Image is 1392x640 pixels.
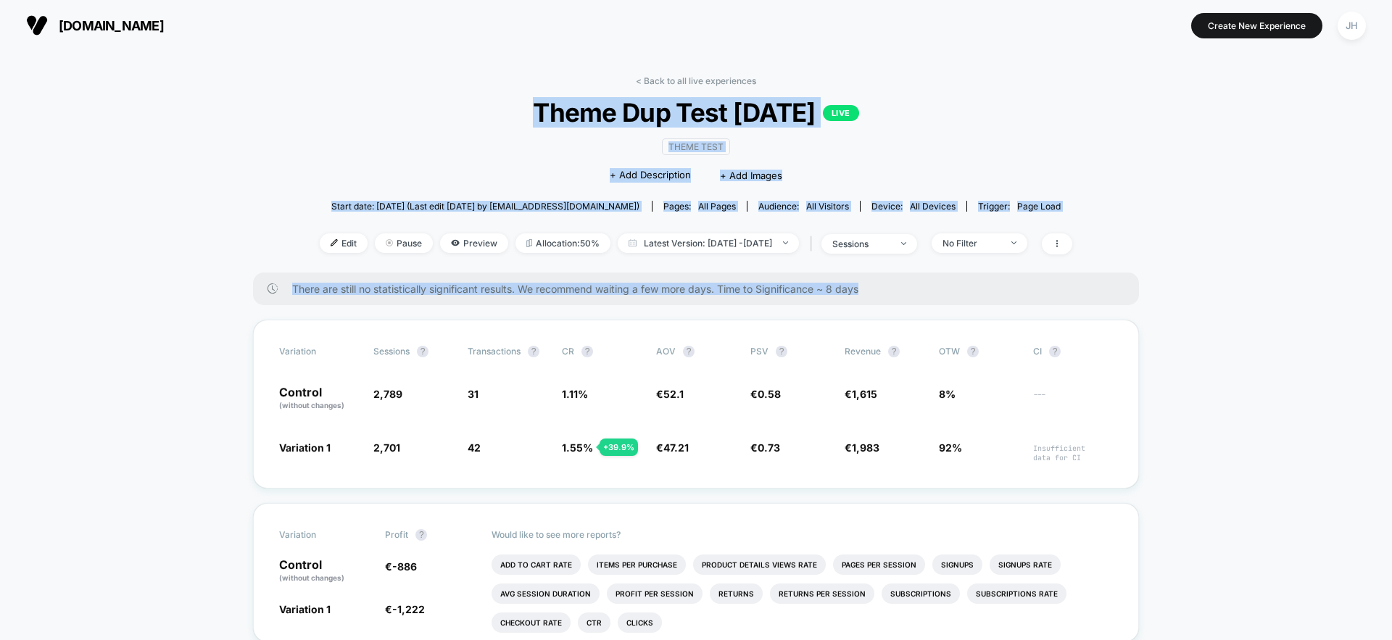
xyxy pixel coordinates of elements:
[1191,13,1322,38] button: Create New Experience
[1338,12,1366,40] div: JH
[610,168,691,183] span: + Add Description
[758,441,780,454] span: 0.73
[942,238,1000,249] div: No Filter
[562,388,588,400] span: 1.11 %
[860,201,966,212] span: Device:
[656,388,684,400] span: €
[279,441,331,454] span: Variation 1
[492,529,1114,540] p: Would like to see more reports?
[375,233,433,253] span: Pause
[515,233,610,253] span: Allocation: 50%
[750,346,768,357] span: PSV
[1011,241,1016,244] img: end
[578,612,610,633] li: Ctr
[750,441,780,454] span: €
[910,201,956,212] span: all devices
[662,138,730,155] span: Theme Test
[845,441,879,454] span: €
[783,241,788,244] img: end
[600,439,638,456] div: + 39.9 %
[26,14,48,36] img: Visually logo
[386,239,393,246] img: end
[710,583,763,604] li: Returns
[663,388,684,400] span: 52.1
[888,346,900,357] button: ?
[939,441,962,454] span: 92%
[279,573,344,582] span: (without changes)
[373,346,410,357] span: Sessions
[373,441,400,454] span: 2,701
[845,346,881,357] span: Revenue
[776,346,787,357] button: ?
[845,388,877,400] span: €
[468,441,481,454] span: 42
[939,346,1019,357] span: OTW
[392,560,417,573] span: -886
[939,388,956,400] span: 8%
[373,388,402,400] span: 2,789
[978,201,1061,212] div: Trigger:
[320,233,368,253] span: Edit
[528,346,539,357] button: ?
[967,346,979,357] button: ?
[581,346,593,357] button: ?
[292,283,1110,295] span: There are still no statistically significant results. We recommend waiting a few more days . Time...
[279,529,359,541] span: Variation
[385,603,425,615] span: €
[357,97,1035,128] span: Theme Dup Test [DATE]
[1049,346,1061,357] button: ?
[279,603,331,615] span: Variation 1
[385,560,417,573] span: €
[852,441,879,454] span: 1,983
[59,18,164,33] span: [DOMAIN_NAME]
[618,612,662,633] li: Clicks
[882,583,960,604] li: Subscriptions
[932,554,982,575] li: Signups
[1033,346,1113,357] span: CI
[492,554,581,575] li: Add To Cart Rate
[22,14,168,37] button: [DOMAIN_NAME]
[770,583,874,604] li: Returns Per Session
[758,201,849,212] div: Audience:
[663,441,689,454] span: 47.21
[468,346,521,357] span: Transactions
[392,603,425,615] span: -1,222
[823,105,859,121] p: LIVE
[279,401,344,410] span: (without changes)
[385,529,408,540] span: Profit
[526,239,532,247] img: rebalance
[492,583,600,604] li: Avg Session Duration
[279,559,370,583] p: Control
[1033,390,1113,411] span: ---
[629,239,637,246] img: calendar
[806,233,821,254] span: |
[607,583,703,604] li: Profit Per Session
[750,388,781,400] span: €
[331,239,338,246] img: edit
[663,201,736,212] div: Pages:
[562,346,574,357] span: CR
[331,201,639,212] span: Start date: [DATE] (Last edit [DATE] by [EMAIL_ADDRESS][DOMAIN_NAME])
[468,388,478,400] span: 31
[901,242,906,245] img: end
[683,346,695,357] button: ?
[656,346,676,357] span: AOV
[618,233,799,253] span: Latest Version: [DATE] - [DATE]
[806,201,849,212] span: All Visitors
[852,388,877,400] span: 1,615
[417,346,428,357] button: ?
[1017,201,1061,212] span: Page Load
[656,441,689,454] span: €
[698,201,736,212] span: all pages
[1033,444,1113,462] span: Insufficient data for CI
[832,238,890,249] div: sessions
[492,612,571,633] li: Checkout Rate
[588,554,686,575] li: Items Per Purchase
[279,346,359,357] span: Variation
[562,441,593,454] span: 1.55 %
[758,388,781,400] span: 0.58
[967,583,1066,604] li: Subscriptions Rate
[440,233,508,253] span: Preview
[415,529,427,541] button: ?
[990,554,1061,575] li: Signups Rate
